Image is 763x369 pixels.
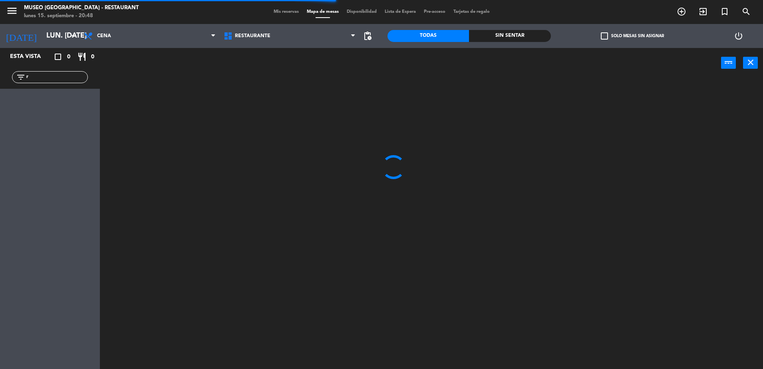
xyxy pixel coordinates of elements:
div: lunes 15. septiembre - 20:48 [24,12,139,20]
span: Restaurante [235,33,270,39]
i: menu [6,5,18,17]
div: Esta vista [4,52,58,62]
div: Museo [GEOGRAPHIC_DATA] - Restaurant [24,4,139,12]
i: search [741,7,751,16]
span: Cena [97,33,111,39]
i: add_circle_outline [677,7,686,16]
i: power_settings_new [734,31,743,41]
button: close [743,57,758,69]
span: pending_actions [363,31,372,41]
i: exit_to_app [698,7,708,16]
span: Lista de Espera [381,10,420,14]
i: crop_square [53,52,63,62]
i: close [746,58,755,67]
input: Filtrar por nombre... [26,73,87,82]
span: Mapa de mesas [303,10,343,14]
span: 0 [91,52,94,62]
i: filter_list [16,72,26,82]
i: arrow_drop_down [68,31,78,41]
i: power_input [724,58,733,67]
label: Solo mesas sin asignar [601,32,664,40]
span: Disponibilidad [343,10,381,14]
span: Pre-acceso [420,10,449,14]
span: Tarjetas de regalo [449,10,494,14]
button: power_input [721,57,736,69]
i: restaurant [77,52,87,62]
div: Todas [387,30,469,42]
div: Sin sentar [469,30,550,42]
span: Mis reservas [270,10,303,14]
span: 0 [67,52,70,62]
i: turned_in_not [720,7,729,16]
span: check_box_outline_blank [601,32,608,40]
button: menu [6,5,18,20]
